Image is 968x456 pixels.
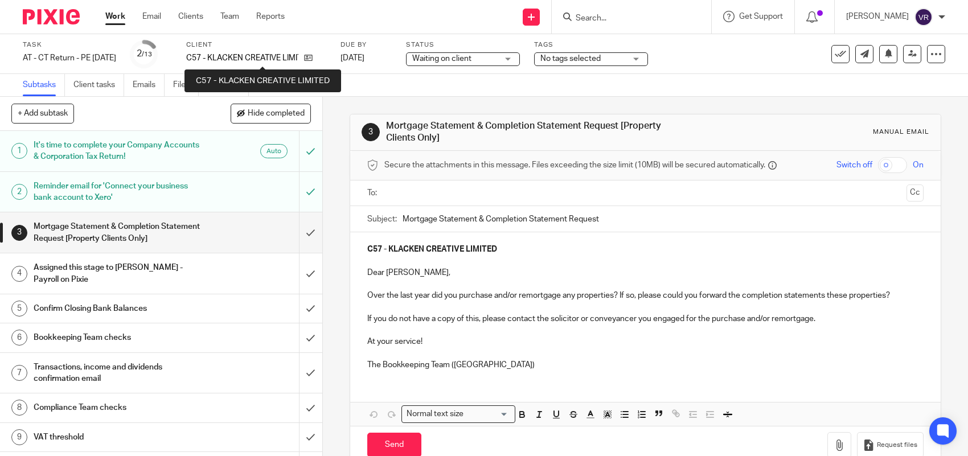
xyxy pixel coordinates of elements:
span: Normal text size [404,408,466,420]
h1: Mortgage Statement & Completion Statement Request [Property Clients Only] [34,218,203,247]
div: Search for option [401,405,515,423]
h1: Bookkeeping Team checks [34,329,203,346]
input: Search for option [467,408,508,420]
div: 2 [11,184,27,200]
h1: It's time to complete your Company Accounts & Corporation Tax Return! [34,137,203,166]
div: 4 [11,266,27,282]
div: AT - CT Return - PE [DATE] [23,52,116,64]
span: [DATE] [341,54,364,62]
p: The Bookkeeping Team ([GEOGRAPHIC_DATA]) [367,359,924,371]
p: At your service! [367,336,924,347]
span: Waiting on client [412,55,471,63]
button: + Add subtask [11,104,74,123]
h1: Transactions, income and dividends confirmation email [34,359,203,388]
label: To: [367,187,380,199]
div: Auto [260,144,288,158]
span: On [913,159,924,171]
label: Status [406,40,520,50]
div: 9 [11,429,27,445]
label: Due by [341,40,392,50]
h1: Confirm Closing Bank Balances [34,300,203,317]
a: Reports [256,11,285,22]
h1: Mortgage Statement & Completion Statement Request [Property Clients Only] [386,120,670,145]
span: Hide completed [248,109,305,118]
strong: C57 - KLACKEN CREATIVE LIMITED [367,245,497,253]
p: If you do not have a copy of this, please contact the solicitor or conveyancer you engaged for th... [367,313,924,324]
a: Clients [178,11,203,22]
p: C57 - KLACKEN CREATIVE LIMITED [186,52,298,64]
span: Secure the attachments in this message. Files exceeding the size limit (10MB) will be secured aut... [384,159,765,171]
a: Subtasks [23,74,65,96]
label: Task [23,40,116,50]
div: 6 [11,330,27,346]
h1: VAT threshold [34,429,203,446]
label: Client [186,40,326,50]
div: Manual email [873,128,929,137]
span: Request files [877,441,917,450]
div: 5 [11,301,27,317]
a: Team [220,11,239,22]
div: 3 [11,225,27,241]
span: Switch off [836,159,872,171]
img: Pixie [23,9,80,24]
img: svg%3E [914,8,933,26]
a: Notes (2) [207,74,249,96]
div: 8 [11,400,27,416]
a: Email [142,11,161,22]
button: Cc [907,184,924,202]
div: 2 [137,47,152,60]
h1: Compliance Team checks [34,399,203,416]
a: Client tasks [73,74,124,96]
div: 1 [11,143,27,159]
p: Over the last year did you purchase and/or remortgage any properties? If so, please could you for... [367,290,924,301]
div: 7 [11,365,27,381]
label: Tags [534,40,648,50]
p: [PERSON_NAME] [846,11,909,22]
a: Files [173,74,199,96]
input: Search [575,14,677,24]
small: /13 [142,51,152,57]
span: Get Support [739,13,783,20]
button: Hide completed [231,104,311,123]
label: Subject: [367,213,397,225]
div: AT - CT Return - PE 31-05-2025 [23,52,116,64]
span: No tags selected [540,55,601,63]
div: 3 [362,123,380,141]
a: Audit logs [257,74,301,96]
h1: Assigned this stage to [PERSON_NAME] - Payroll on Pixie [34,259,203,288]
h1: Reminder email for 'Connect your business bank account to Xero' [34,178,203,207]
a: Work [105,11,125,22]
p: Dear [PERSON_NAME], [367,267,924,278]
a: Emails [133,74,165,96]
